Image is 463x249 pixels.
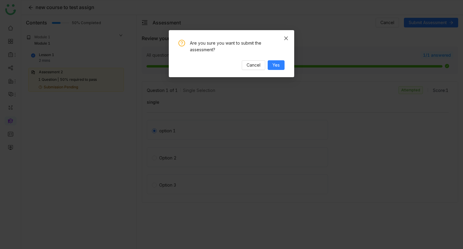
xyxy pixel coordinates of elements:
[268,60,285,70] button: Yes
[247,62,260,68] span: Cancel
[272,62,280,68] span: Yes
[278,30,294,46] button: Close
[190,40,285,53] div: Are you sure you want to submit the assessment?
[242,60,265,70] button: Cancel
